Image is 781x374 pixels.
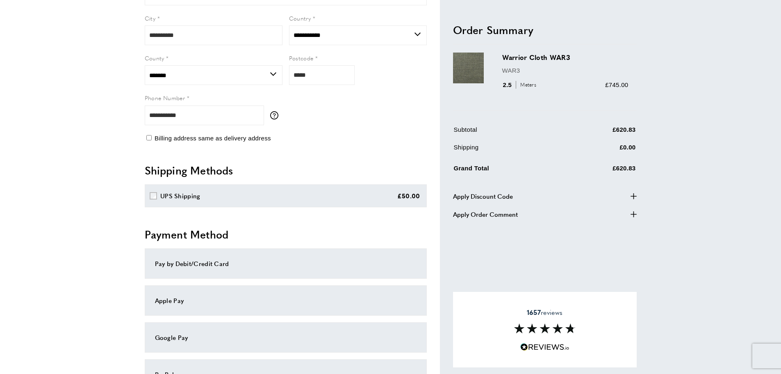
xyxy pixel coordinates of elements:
[514,324,576,333] img: Reviews section
[155,259,417,268] div: Pay by Debit/Credit Card
[453,53,484,83] img: Warrior Cloth WAR3
[155,135,271,142] span: Billing address same as delivery address
[155,296,417,305] div: Apple Pay
[564,161,636,179] td: £620.83
[605,81,628,88] span: £745.00
[454,161,564,179] td: Grand Total
[146,135,152,140] input: Billing address same as delivery address
[397,191,420,201] div: £50.00
[145,163,427,178] h2: Shipping Methods
[145,14,156,22] span: City
[453,22,637,37] h2: Order Summary
[520,343,569,351] img: Reviews.io 5 stars
[160,191,200,201] div: UPS Shipping
[527,308,562,317] span: reviews
[564,142,636,158] td: £0.00
[454,142,564,158] td: Shipping
[527,307,541,317] strong: 1657
[145,94,185,102] span: Phone Number
[502,80,540,89] div: 2.5
[454,124,564,140] td: Subtotal
[145,54,164,62] span: County
[289,14,311,22] span: Country
[270,111,282,119] button: More information
[155,333,417,342] div: Google Pay
[502,65,628,75] p: WAR3
[453,209,518,219] span: Apply Order Comment
[453,191,513,201] span: Apply Discount Code
[516,81,538,89] span: Meters
[289,54,314,62] span: Postcode
[502,53,628,62] h3: Warrior Cloth WAR3
[145,227,427,242] h2: Payment Method
[564,124,636,140] td: £620.83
